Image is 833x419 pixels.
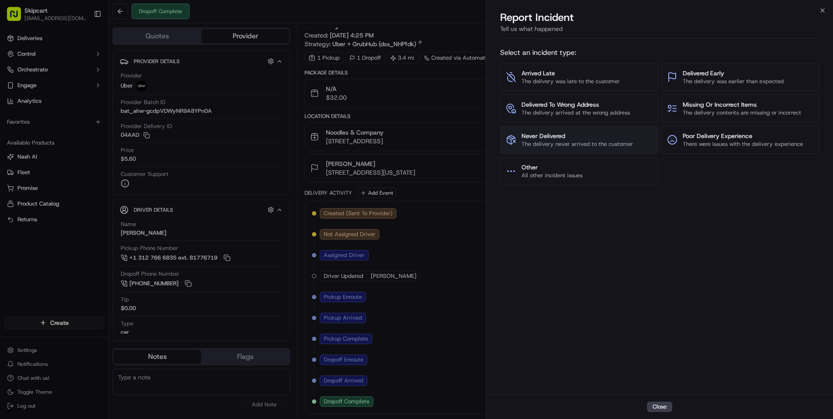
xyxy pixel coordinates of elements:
span: Other [521,163,582,172]
div: 📗 [9,196,16,203]
span: Delivered Early [683,69,784,78]
div: 💻 [74,196,81,203]
span: The delivery never arrived to the customer [521,140,633,148]
span: The delivery contents are missing or incorrect [683,109,801,117]
a: 📗Knowledge Base [5,191,70,207]
span: Poor Delivery Experience [683,132,803,140]
div: We're available if you need us! [39,92,120,99]
span: Pylon [87,216,105,223]
span: API Documentation [82,195,140,203]
button: OtherAll other incident issues [500,157,658,185]
span: All other incident issues [521,172,582,179]
input: Got a question? Start typing here... [23,56,157,65]
span: Wisdom [PERSON_NAME] [27,135,93,142]
img: 1736555255976-a54dd68f-1ca7-489b-9aae-adbdc363a1c4 [17,135,24,142]
span: Delivered To Wrong Address [521,100,630,109]
img: 8571987876998_91fb9ceb93ad5c398215_72.jpg [18,83,34,99]
button: Missing Or Incorrect ItemsThe delivery contents are missing or incorrect [661,95,819,122]
a: Powered byPylon [61,216,105,223]
span: The delivery arrived at the wrong address [521,109,630,117]
img: Nash [9,9,26,26]
div: Start new chat [39,83,143,92]
p: Welcome 👋 [9,35,159,49]
span: Missing Or Incorrect Items [683,100,801,109]
button: See all [135,112,159,122]
button: Start new chat [148,86,159,96]
button: Delivered To Wrong AddressThe delivery arrived at the wrong address [500,95,658,122]
span: Knowledge Base [17,195,67,203]
span: Never Delivered [521,132,633,140]
span: There were issues with the delivery experience [683,140,803,148]
img: Sarah Tanguma [9,150,23,164]
span: Arrived Late [521,69,620,78]
img: 1736555255976-a54dd68f-1ca7-489b-9aae-adbdc363a1c4 [9,83,24,99]
p: Report Incident [500,10,574,24]
button: Delivered EarlyThe delivery was earlier than expected [661,63,819,91]
span: Select an incident type: [500,47,819,58]
img: Wisdom Oko [9,127,23,144]
span: The delivery was late to the customer [521,78,620,85]
a: 💻API Documentation [70,191,143,207]
span: [PERSON_NAME] [27,159,71,166]
button: Arrived LateThe delivery was late to the customer [500,63,658,91]
button: Never DeliveredThe delivery never arrived to the customer [500,126,658,154]
span: • [72,159,75,166]
div: Tell us what happened [500,24,819,39]
span: The delivery was earlier than expected [683,78,784,85]
span: [DATE] [99,135,117,142]
button: Poor Delivery ExperienceThere were issues with the delivery experience [661,126,819,154]
button: Close [647,402,672,412]
div: Past conversations [9,113,58,120]
span: [DATE] [77,159,95,166]
span: • [95,135,98,142]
